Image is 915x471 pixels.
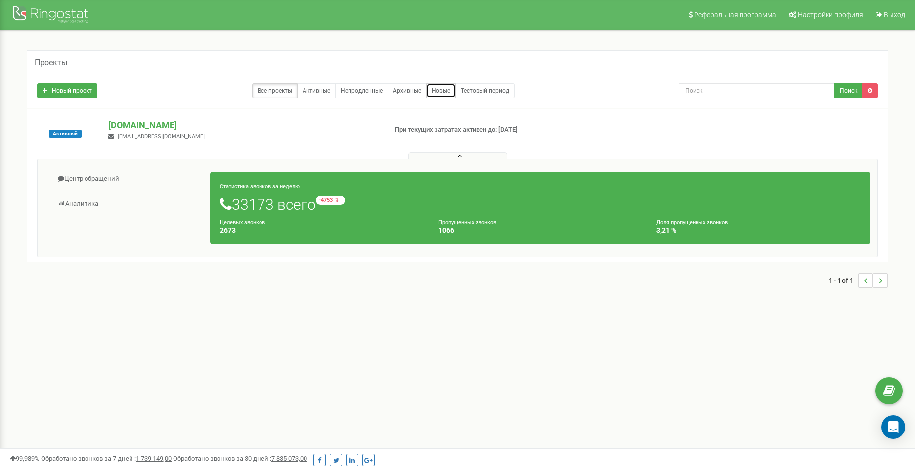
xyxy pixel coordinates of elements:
[118,133,205,140] span: [EMAIL_ADDRESS][DOMAIN_NAME]
[798,11,863,19] span: Настройки профиля
[438,227,642,234] h4: 1066
[884,11,905,19] span: Выход
[297,83,336,98] a: Активные
[45,192,211,216] a: Аналитика
[173,455,307,462] span: Обработано звонков за 30 дней :
[41,455,172,462] span: Обработано звонков за 7 дней :
[45,167,211,191] a: Центр обращений
[656,227,860,234] h4: 3,21 %
[834,83,863,98] button: Поиск
[252,83,298,98] a: Все проекты
[10,455,40,462] span: 99,989%
[438,219,496,226] small: Пропущенных звонков
[829,263,888,298] nav: ...
[136,455,172,462] u: 1 739 149,00
[220,196,860,213] h1: 33173 всего
[220,219,265,226] small: Целевых звонков
[37,83,97,98] a: Новый проект
[455,83,515,98] a: Тестовый период
[220,227,424,234] h4: 2673
[220,183,300,190] small: Статистика звонков за неделю
[881,415,905,439] div: Open Intercom Messenger
[335,83,388,98] a: Непродленные
[694,11,776,19] span: Реферальная программа
[316,196,345,205] small: -4753
[388,83,427,98] a: Архивные
[395,125,594,135] p: При текущих затратах активен до: [DATE]
[108,119,379,132] p: [DOMAIN_NAME]
[656,219,728,226] small: Доля пропущенных звонков
[271,455,307,462] u: 7 835 073,00
[35,58,67,67] h5: Проекты
[426,83,456,98] a: Новые
[829,273,858,288] span: 1 - 1 of 1
[49,130,82,138] span: Активный
[679,83,835,98] input: Поиск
